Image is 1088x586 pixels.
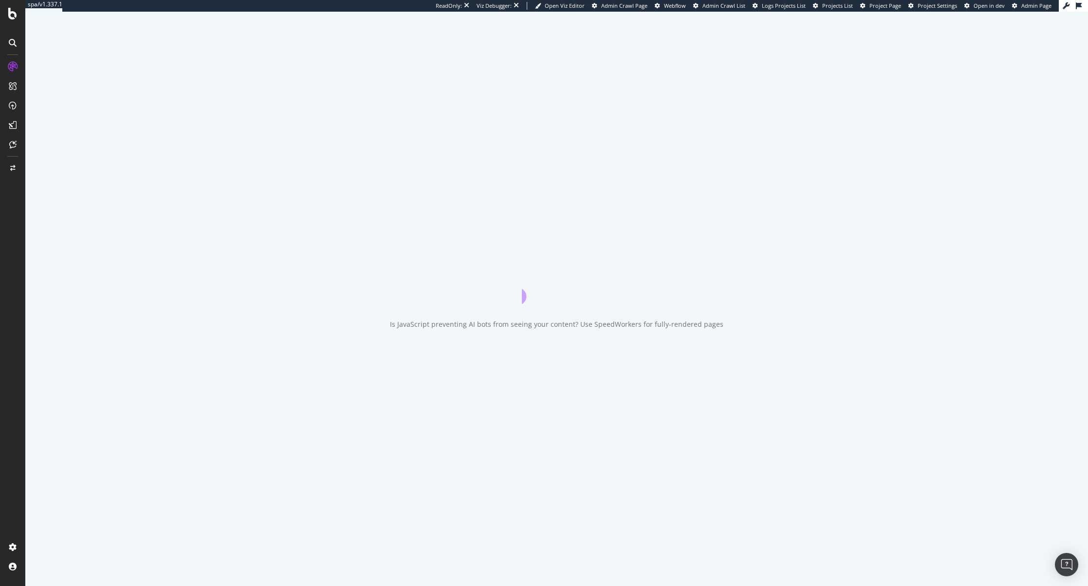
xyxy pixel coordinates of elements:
a: Admin Page [1012,2,1051,10]
a: Projects List [813,2,853,10]
span: Project Page [869,2,901,9]
span: Webflow [664,2,686,9]
a: Project Settings [908,2,957,10]
span: Admin Crawl List [702,2,745,9]
a: Admin Crawl Page [592,2,647,10]
a: Logs Projects List [753,2,806,10]
span: Admin Page [1021,2,1051,9]
div: Viz Debugger: [477,2,512,10]
span: Projects List [822,2,853,9]
a: Open in dev [964,2,1005,10]
div: ReadOnly: [436,2,462,10]
span: Open Viz Editor [545,2,585,9]
a: Admin Crawl List [693,2,745,10]
div: animation [522,269,592,304]
span: Admin Crawl Page [601,2,647,9]
span: Project Settings [918,2,957,9]
a: Project Page [860,2,901,10]
span: Logs Projects List [762,2,806,9]
div: Open Intercom Messenger [1055,553,1078,576]
a: Open Viz Editor [535,2,585,10]
div: Is JavaScript preventing AI bots from seeing your content? Use SpeedWorkers for fully-rendered pages [390,320,723,329]
a: Webflow [655,2,686,10]
span: Open in dev [974,2,1005,9]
